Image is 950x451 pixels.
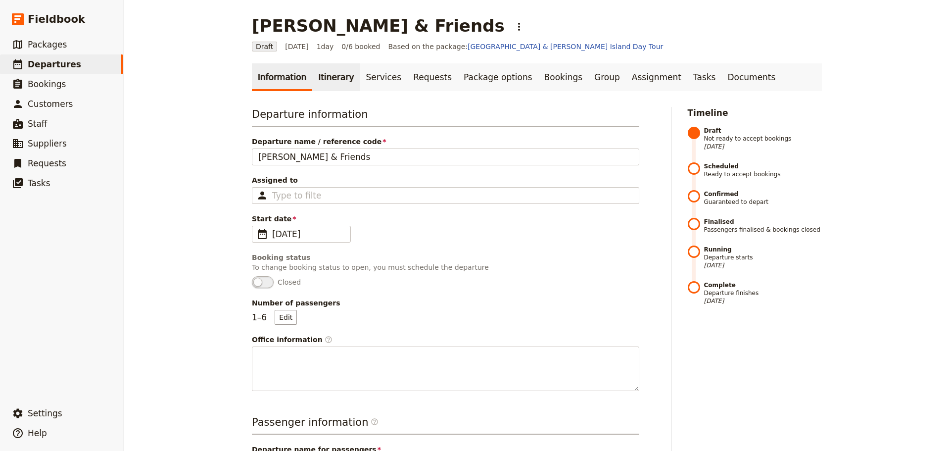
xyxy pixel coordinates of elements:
[28,408,62,418] span: Settings
[272,190,321,201] input: Assigned to
[325,336,332,344] span: ​
[252,107,639,127] h3: Departure information
[626,63,687,91] a: Assignment
[341,42,380,51] span: 0/6 booked
[371,418,379,426] span: ​
[28,59,81,69] span: Departures
[588,63,626,91] a: Group
[28,119,47,129] span: Staff
[28,158,66,168] span: Requests
[704,281,822,289] strong: Complete
[28,139,67,149] span: Suppliers
[704,246,822,269] span: Departure starts
[252,214,639,224] span: Start date
[704,218,822,226] strong: Finalised
[28,428,47,438] span: Help
[278,277,301,287] span: Closed
[388,42,663,51] span: Based on the package:
[275,310,297,325] button: Number of passengers1–6
[252,415,639,435] h3: Passenger information
[252,252,639,262] div: Booking status
[285,42,308,51] span: [DATE]
[272,228,344,240] span: [DATE]
[252,16,505,36] h1: [PERSON_NAME] & Friends
[312,63,360,91] a: Itinerary
[688,107,822,119] h2: Timeline
[704,162,822,178] span: Ready to accept bookings
[252,137,639,147] span: Departure name / reference code
[28,12,85,27] span: Fieldbook
[252,298,639,308] span: Number of passengers
[704,281,822,305] span: Departure finishes
[252,175,639,185] span: Assigned to
[317,42,334,51] span: 1 day
[704,190,822,198] strong: Confirmed
[28,178,50,188] span: Tasks
[704,127,822,150] span: Not ready to accept bookings
[704,218,822,234] span: Passengers finalised & bookings closed
[252,149,639,165] input: Departure name / reference code
[252,347,639,391] textarea: Office information​
[28,40,67,50] span: Packages
[704,162,822,170] strong: Scheduled
[360,63,408,91] a: Services
[511,18,527,35] button: Actions
[407,63,458,91] a: Requests
[687,63,722,91] a: Tasks
[704,127,822,135] strong: Draft
[458,63,538,91] a: Package options
[538,63,588,91] a: Bookings
[371,418,379,430] span: ​
[252,42,277,51] span: Draft
[28,99,73,109] span: Customers
[468,43,663,50] a: [GEOGRAPHIC_DATA] & [PERSON_NAME] Island Day Tour
[721,63,781,91] a: Documents
[28,79,66,89] span: Bookings
[704,190,822,206] span: Guaranteed to depart
[704,246,822,253] strong: Running
[252,335,639,345] span: Office information
[704,261,822,269] span: [DATE]
[252,63,312,91] a: Information
[252,262,639,272] p: To change booking status to open, you must schedule the departure
[252,310,297,325] p: 1 – 6
[704,297,822,305] span: [DATE]
[704,143,822,150] span: [DATE]
[256,228,268,240] span: ​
